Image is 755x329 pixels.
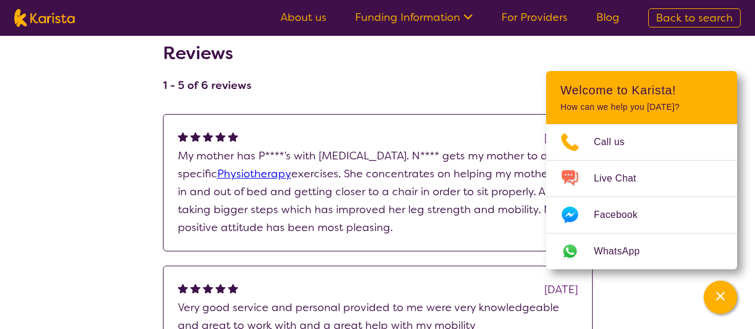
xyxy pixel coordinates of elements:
img: Karista logo [14,9,75,27]
span: Live Chat [594,170,651,187]
button: Channel Menu [704,281,737,314]
a: Back to search [648,8,741,27]
img: fullstar [228,283,238,293]
a: Web link opens in a new tab. [546,233,737,269]
a: Funding Information [355,10,473,24]
ul: Choose channel [546,124,737,269]
span: WhatsApp [594,242,654,260]
a: For Providers [501,10,568,24]
img: fullstar [215,131,226,142]
span: Facebook [594,206,652,224]
div: [DATE] [544,281,578,299]
h4: 1 - 5 of 6 reviews [163,78,251,93]
div: [DATE] [544,129,578,147]
img: fullstar [215,283,226,293]
a: Physiotherapy [217,167,291,181]
img: fullstar [178,283,188,293]
img: fullstar [190,131,201,142]
h2: Welcome to Karista! [560,83,723,97]
p: My mother has P****’s with [MEDICAL_DATA]. N**** gets my mother to do specific exercises. She con... [178,147,578,236]
img: fullstar [228,131,238,142]
a: About us [281,10,326,24]
div: Channel Menu [546,71,737,269]
img: fullstar [203,283,213,293]
h2: Reviews [163,42,251,64]
img: fullstar [178,131,188,142]
a: Blog [596,10,620,24]
img: fullstar [190,283,201,293]
span: Call us [594,133,639,151]
img: fullstar [203,131,213,142]
p: How can we help you [DATE]? [560,102,723,112]
span: Back to search [656,11,733,25]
